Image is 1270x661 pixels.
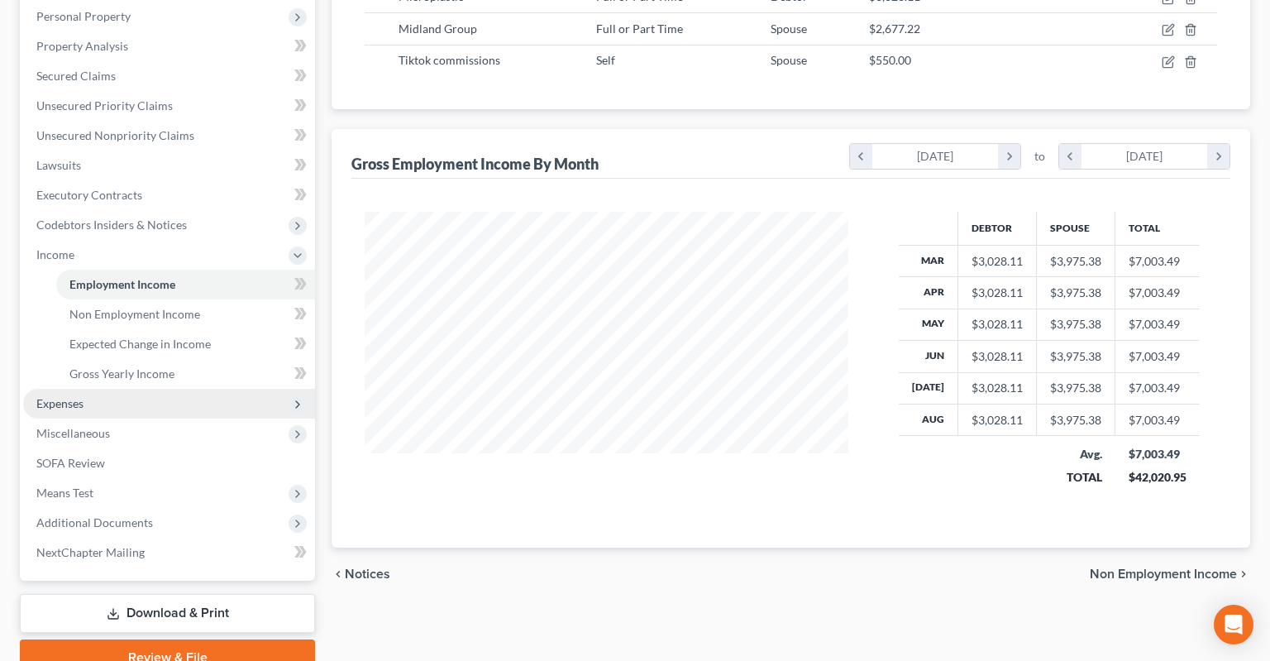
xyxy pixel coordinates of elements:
span: Employment Income [69,277,175,291]
div: Gross Employment Income By Month [351,154,599,174]
i: chevron_right [1237,568,1250,581]
td: $7,003.49 [1115,405,1200,436]
i: chevron_right [998,144,1020,169]
span: Codebtors Insiders & Notices [36,218,187,232]
div: $3,975.38 [1050,253,1101,270]
th: Jun [899,341,958,372]
td: $7,003.49 [1115,245,1200,276]
span: Spouse [771,53,807,67]
div: $42,020.95 [1129,469,1186,486]
span: Unsecured Priority Claims [36,98,173,113]
span: SOFA Review [36,456,105,470]
div: $3,975.38 [1050,285,1101,301]
span: Expected Change in Income [69,337,211,351]
span: Executory Contracts [36,188,142,202]
div: $3,975.38 [1050,316,1101,333]
a: Non Employment Income [56,299,315,329]
span: $2,677.22 [869,22,920,36]
a: Secured Claims [23,61,315,91]
span: Means Test [36,486,93,500]
div: $3,028.11 [972,316,1023,333]
span: Full or Part Time [596,22,683,36]
span: Notices [345,568,390,581]
a: Unsecured Nonpriority Claims [23,121,315,151]
div: [DATE] [872,144,999,169]
a: Lawsuits [23,151,315,180]
span: Non Employment Income [69,307,200,321]
span: $550.00 [869,53,911,67]
span: Midland Group [399,22,477,36]
button: Non Employment Income chevron_right [1090,568,1250,581]
div: $3,975.38 [1050,412,1101,429]
span: Expenses [36,396,84,410]
a: Executory Contracts [23,180,315,210]
th: Total [1115,212,1200,245]
span: Secured Claims [36,69,116,83]
button: chevron_left Notices [332,568,390,581]
a: Download & Print [20,594,315,633]
div: $3,028.11 [972,348,1023,365]
div: $3,028.11 [972,285,1023,301]
th: Mar [899,245,958,276]
th: Apr [899,277,958,309]
a: Property Analysis [23,31,315,61]
a: Unsecured Priority Claims [23,91,315,121]
span: Unsecured Nonpriority Claims [36,128,194,142]
span: Personal Property [36,9,131,23]
a: Expected Change in Income [56,329,315,359]
span: Additional Documents [36,515,153,529]
span: Spouse [771,22,807,36]
div: $3,028.11 [972,412,1023,429]
span: Non Employment Income [1090,568,1237,581]
th: Aug [899,405,958,436]
div: $3,028.11 [972,253,1023,270]
a: NextChapter Mailing [23,538,315,568]
th: Spouse [1037,212,1115,245]
i: chevron_left [850,144,872,169]
div: $7,003.49 [1129,446,1186,462]
td: $7,003.49 [1115,277,1200,309]
th: Debtor [958,212,1037,245]
a: Gross Yearly Income [56,359,315,389]
div: $3,975.38 [1050,380,1101,396]
a: SOFA Review [23,448,315,478]
a: Employment Income [56,270,315,299]
span: Self [596,53,615,67]
div: Avg. [1050,446,1102,462]
span: to [1034,148,1045,165]
th: [DATE] [899,372,958,404]
span: Lawsuits [36,158,81,172]
span: NextChapter Mailing [36,545,145,559]
div: TOTAL [1050,469,1102,486]
i: chevron_left [332,568,345,581]
td: $7,003.49 [1115,372,1200,404]
th: May [899,309,958,340]
div: [DATE] [1081,144,1208,169]
i: chevron_left [1059,144,1081,169]
div: $3,028.11 [972,380,1023,396]
td: $7,003.49 [1115,309,1200,340]
span: Income [36,247,74,261]
div: Open Intercom Messenger [1214,605,1253,644]
td: $7,003.49 [1115,341,1200,372]
span: Gross Yearly Income [69,366,174,381]
span: Property Analysis [36,39,128,53]
i: chevron_right [1207,144,1229,169]
span: Miscellaneous [36,426,110,440]
span: Tiktok commissions [399,53,500,67]
div: $3,975.38 [1050,348,1101,365]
